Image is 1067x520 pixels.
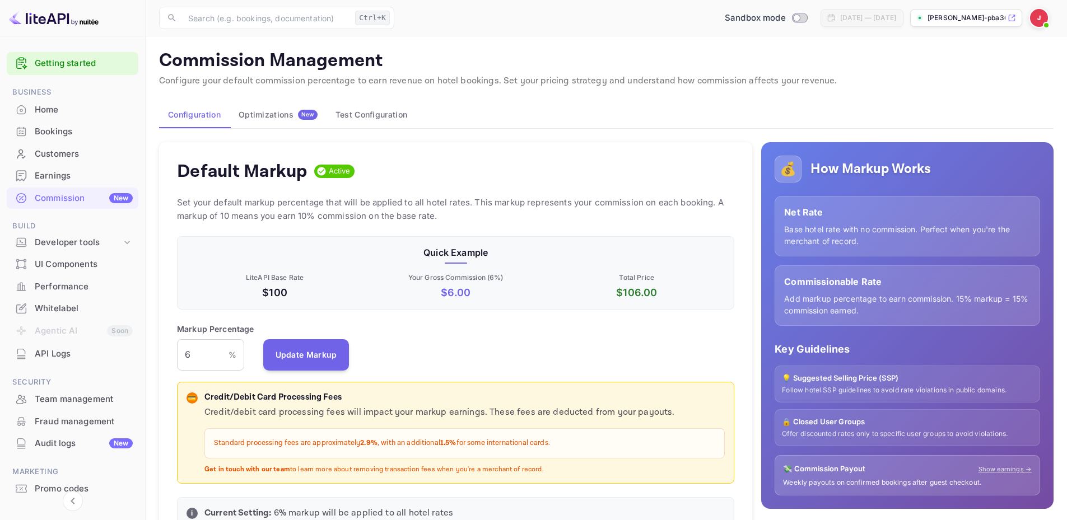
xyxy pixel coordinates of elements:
[782,416,1033,428] p: 🔒 Closed User Groups
[7,376,138,388] span: Security
[109,193,133,203] div: New
[928,13,1005,23] p: [PERSON_NAME]-pba36....
[204,391,725,404] p: Credit/Debit Card Processing Fees
[720,12,812,25] div: Switch to Production mode
[188,393,196,403] p: 💳
[7,188,138,208] a: CommissionNew
[7,220,138,232] span: Build
[367,273,544,283] p: Your Gross Commission ( 6 %)
[109,438,133,448] div: New
[7,188,138,209] div: CommissionNew
[7,388,138,410] div: Team management
[327,101,416,128] button: Test Configuration
[979,465,1032,474] a: Show earnings →
[784,205,1031,219] p: Net Rate
[7,254,138,274] a: UI Components
[7,343,138,364] a: API Logs
[177,196,734,223] p: Set your default markup percentage that will be applied to all hotel rates. This markup represent...
[35,170,133,182] div: Earnings
[7,298,138,320] div: Whitelabel
[7,254,138,275] div: UI Components
[367,285,544,300] p: $ 6.00
[7,276,138,297] a: Performance
[810,160,931,178] h5: How Markup Works
[191,508,193,518] p: i
[187,246,725,259] p: Quick Example
[7,233,138,252] div: Developer tools
[548,285,725,300] p: $ 106.00
[239,110,318,120] div: Optimizations
[177,323,254,335] p: Markup Percentage
[355,11,390,25] div: Ctrl+K
[35,125,133,138] div: Bookings
[7,388,138,409] a: Team management
[7,52,138,75] div: Getting started
[1030,9,1048,27] img: Jacques Rossouw
[204,465,290,474] strong: Get in touch with our team
[159,50,1054,72] p: Commission Management
[7,86,138,99] span: Business
[7,466,138,478] span: Marketing
[7,433,138,453] a: Audit logsNew
[181,7,351,29] input: Search (e.g. bookings, documentation)
[187,285,363,300] p: $100
[214,438,715,449] p: Standard processing fees are approximately , with an additional for some international cards.
[35,148,133,161] div: Customers
[35,280,133,293] div: Performance
[840,13,896,23] div: [DATE] — [DATE]
[7,478,138,499] a: Promo codes
[725,12,786,25] span: Sandbox mode
[7,143,138,165] div: Customers
[159,74,1054,88] p: Configure your default commission percentage to earn revenue on hotel bookings. Set your pricing ...
[780,159,796,179] p: 💰
[440,438,456,448] strong: 1.5%
[7,165,138,187] div: Earnings
[204,507,725,520] p: 6 % markup will be applied to all hotel rates
[204,406,725,419] p: Credit/debit card processing fees will impact your markup earnings. These fees are deducted from ...
[35,437,133,450] div: Audit logs
[35,192,133,205] div: Commission
[35,415,133,428] div: Fraud management
[263,339,350,371] button: Update Markup
[35,236,122,249] div: Developer tools
[7,165,138,186] a: Earnings
[7,143,138,164] a: Customers
[7,433,138,455] div: Audit logsNew
[784,223,1031,247] p: Base hotel rate with no commission. Perfect when you're the merchant of record.
[159,101,230,128] button: Configuration
[35,482,133,495] div: Promo codes
[177,339,229,371] input: 0
[187,273,363,283] p: LiteAPI Base Rate
[782,373,1033,384] p: 💡 Suggested Selling Price (SSP)
[63,491,83,511] button: Collapse navigation
[35,57,133,70] a: Getting started
[35,348,133,360] div: API Logs
[298,111,318,118] span: New
[204,507,271,519] strong: Current Setting:
[783,478,1032,488] p: Weekly payouts on confirmed bookings after guest checkout.
[35,104,133,116] div: Home
[7,276,138,298] div: Performance
[7,121,138,143] div: Bookings
[7,478,138,500] div: Promo codes
[9,9,99,27] img: LiteAPI logo
[204,465,725,475] p: to learn more about removing transaction fees when you're a merchant of record.
[548,273,725,283] p: Total Price
[775,341,1040,357] p: Key Guidelines
[782,386,1033,395] p: Follow hotel SSP guidelines to avoid rate violations in public domains.
[7,343,138,365] div: API Logs
[782,429,1033,439] p: Offer discounted rates only to specific user groups to avoid violations.
[177,160,307,182] h4: Default Markup
[7,99,138,121] div: Home
[324,166,355,177] span: Active
[35,258,133,271] div: UI Components
[783,463,865,475] p: 💸 Commission Payout
[7,298,138,318] a: Whitelabel
[784,293,1031,316] p: Add markup percentage to earn commission. 15% markup = 15% commission earned.
[7,99,138,120] a: Home
[35,302,133,315] div: Whitelabel
[229,349,236,360] p: %
[7,121,138,142] a: Bookings
[7,411,138,433] div: Fraud management
[784,275,1031,288] p: Commissionable Rate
